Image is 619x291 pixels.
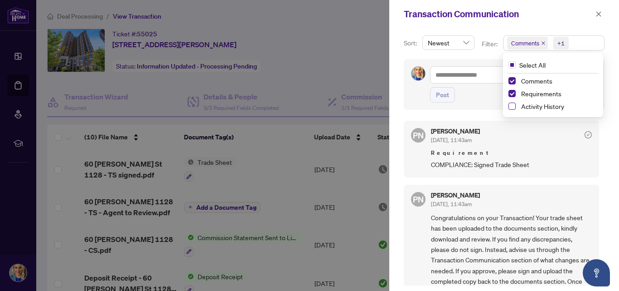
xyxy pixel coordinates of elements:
span: Requirements [521,89,561,98]
span: Comments [511,39,539,48]
span: Select Requirements [508,90,516,97]
span: PN [413,129,424,142]
span: close [541,41,546,45]
div: +1 [557,39,565,48]
button: Post [430,87,455,103]
span: Requirement [431,148,592,158]
h5: [PERSON_NAME] [431,128,480,134]
span: Comments [521,77,552,85]
span: Select All [516,60,549,70]
span: Newest [428,36,469,49]
button: Open asap [583,259,610,286]
p: Sort: [404,38,419,48]
span: Select Activity History [508,103,516,110]
span: Comments [517,75,598,86]
span: Select Comments [508,77,516,84]
span: PN [413,193,424,206]
span: check-circle [585,131,592,138]
div: Transaction Communication [404,7,593,21]
span: Requirements [517,88,598,99]
span: Activity History [521,102,564,110]
p: Filter: [482,39,499,49]
h5: [PERSON_NAME] [431,192,480,198]
span: [DATE], 11:43am [431,201,472,207]
span: Comments [507,37,548,49]
span: close [595,11,602,17]
span: Activity History [517,101,598,112]
span: COMPLIANCE: Signed Trade Sheet [431,159,592,170]
span: [DATE], 11:43am [431,137,472,143]
img: Profile Icon [411,67,425,80]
